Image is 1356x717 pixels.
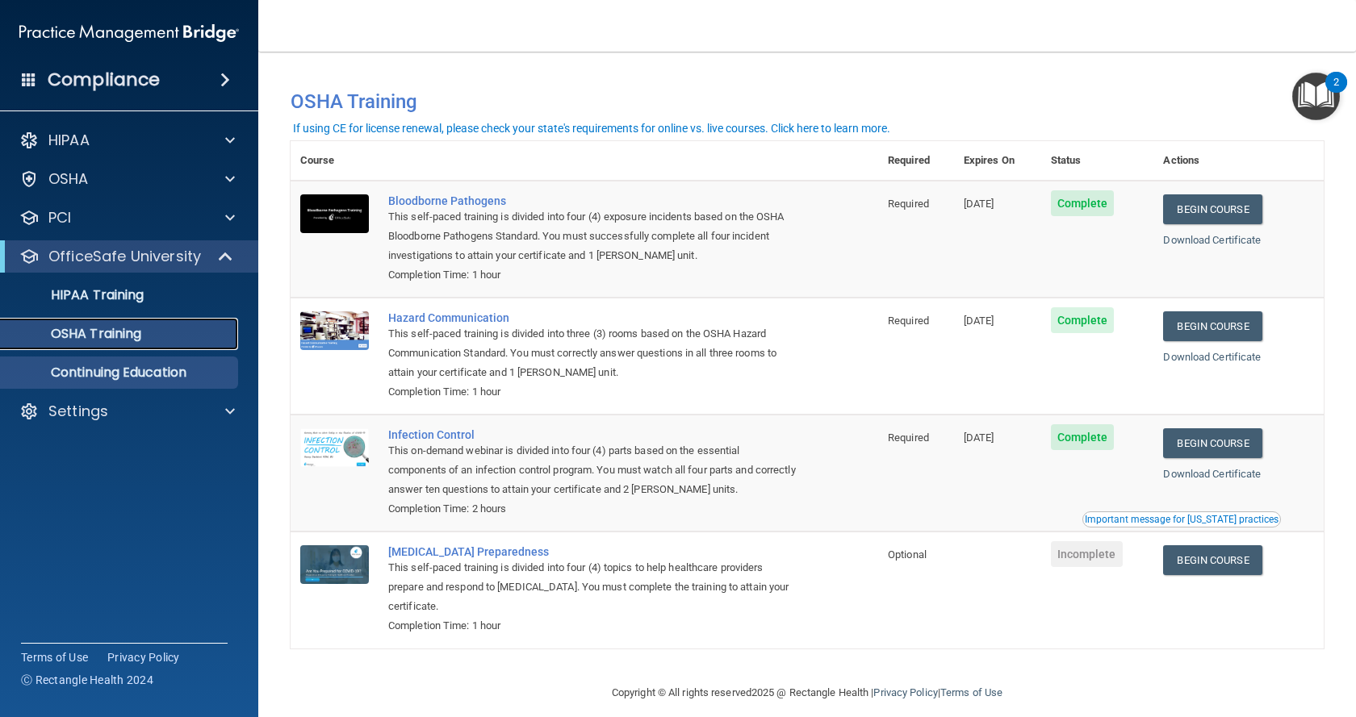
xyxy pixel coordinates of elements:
h4: OSHA Training [291,90,1324,113]
span: Required [888,431,929,444]
a: HIPAA [19,131,235,150]
a: Begin Course [1163,545,1262,575]
a: Download Certificate [1163,351,1261,363]
p: HIPAA Training [10,287,144,303]
div: Completion Time: 1 hour [388,616,797,636]
a: Begin Course [1163,311,1262,341]
p: OfficeSafe University [48,247,201,266]
a: Privacy Policy [107,649,180,665]
th: Actions [1153,141,1324,181]
span: Incomplete [1051,541,1123,567]
p: Continuing Education [10,365,231,381]
div: This self-paced training is divided into three (3) rooms based on the OSHA Hazard Communication S... [388,324,797,382]
div: 2 [1333,82,1339,103]
a: Settings [19,402,235,421]
p: PCI [48,208,71,227]
a: Begin Course [1163,194,1262,224]
th: Required [878,141,954,181]
a: [MEDICAL_DATA] Preparedness [388,545,797,558]
p: Settings [48,402,108,421]
span: [DATE] [964,198,994,210]
div: Completion Time: 1 hour [388,382,797,402]
span: Complete [1051,307,1115,333]
span: [DATE] [964,431,994,444]
p: OSHA [48,169,89,189]
img: PMB logo [19,17,239,49]
th: Expires On [954,141,1041,181]
span: Complete [1051,190,1115,216]
div: If using CE for license renewal, please check your state's requirements for online vs. live cours... [293,123,890,134]
a: Infection Control [388,428,797,441]
a: OfficeSafe University [19,247,234,266]
span: [DATE] [964,315,994,327]
a: Bloodborne Pathogens [388,194,797,207]
button: Open Resource Center, 2 new notifications [1292,73,1340,120]
h4: Compliance [48,69,160,91]
a: Download Certificate [1163,234,1261,246]
a: Terms of Use [21,649,88,665]
div: Important message for [US_STATE] practices [1085,515,1279,524]
a: PCI [19,208,235,227]
button: If using CE for license renewal, please check your state's requirements for online vs. live cours... [291,120,893,136]
th: Status [1041,141,1154,181]
a: OSHA [19,169,235,189]
button: Read this if you are a dental practitioner in the state of CA [1082,511,1281,527]
div: This self-paced training is divided into four (4) exposure incidents based on the OSHA Bloodborne... [388,207,797,265]
div: Completion Time: 1 hour [388,265,797,285]
a: Begin Course [1163,428,1262,458]
a: Download Certificate [1163,468,1261,480]
a: Hazard Communication [388,311,797,324]
div: Completion Time: 2 hours [388,499,797,519]
div: This self-paced training is divided into four (4) topics to help healthcare providers prepare and... [388,558,797,616]
a: Privacy Policy [873,686,937,698]
span: Required [888,198,929,210]
span: Optional [888,548,927,561]
span: Required [888,315,929,327]
th: Course [291,141,379,181]
span: Ⓒ Rectangle Health 2024 [21,672,153,688]
div: This on-demand webinar is divided into four (4) parts based on the essential components of an inf... [388,441,797,499]
a: Terms of Use [940,686,1002,698]
p: OSHA Training [10,326,141,342]
span: Complete [1051,424,1115,450]
p: HIPAA [48,131,90,150]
